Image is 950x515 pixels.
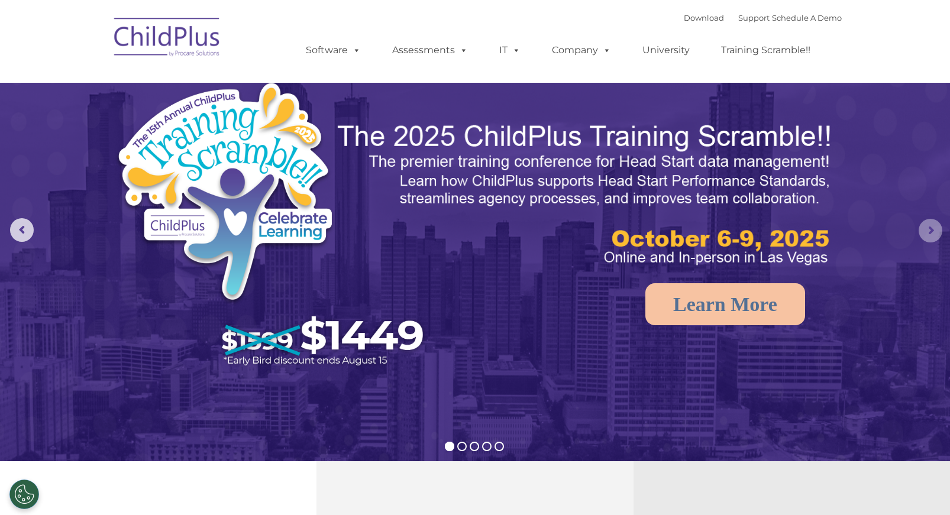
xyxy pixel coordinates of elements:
[294,38,373,62] a: Software
[772,13,842,22] a: Schedule A Demo
[645,283,805,325] a: Learn More
[540,38,623,62] a: Company
[709,38,822,62] a: Training Scramble!!
[738,13,770,22] a: Support
[380,38,480,62] a: Assessments
[9,480,39,509] button: Cookies Settings
[164,78,201,87] span: Last name
[751,387,950,515] iframe: Chat Widget
[487,38,532,62] a: IT
[164,127,215,135] span: Phone number
[684,13,724,22] a: Download
[631,38,702,62] a: University
[684,13,842,22] font: |
[108,9,227,69] img: ChildPlus by Procare Solutions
